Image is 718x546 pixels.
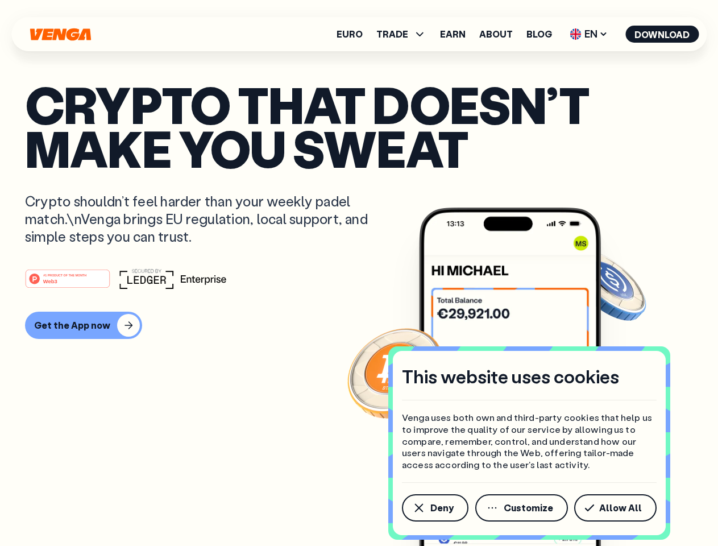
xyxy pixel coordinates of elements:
img: Bitcoin [345,321,447,424]
button: Get the App now [25,312,142,339]
span: TRADE [376,27,426,41]
button: Deny [402,494,468,522]
span: TRADE [376,30,408,39]
button: Download [625,26,699,43]
h4: This website uses cookies [402,365,619,388]
span: EN [566,25,612,43]
span: Allow All [599,503,642,512]
a: Get the App now [25,312,693,339]
tspan: #1 PRODUCT OF THE MONTH [43,273,86,276]
span: Deny [430,503,454,512]
span: Customize [504,503,553,512]
a: Earn [440,30,466,39]
button: Customize [475,494,568,522]
img: flag-uk [570,28,581,40]
p: Crypto that doesn’t make you sweat [25,82,693,169]
button: Allow All [574,494,657,522]
p: Crypto shouldn’t feel harder than your weekly padel match.\nVenga brings EU regulation, local sup... [25,192,384,246]
a: #1 PRODUCT OF THE MONTHWeb3 [25,276,110,291]
a: Euro [337,30,363,39]
a: About [479,30,513,39]
div: Get the App now [34,320,110,331]
p: Venga uses both own and third-party cookies that help us to improve the quality of our service by... [402,412,657,471]
img: USDC coin [567,245,649,326]
a: Blog [526,30,552,39]
tspan: Web3 [43,278,57,284]
svg: Home [28,28,92,41]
